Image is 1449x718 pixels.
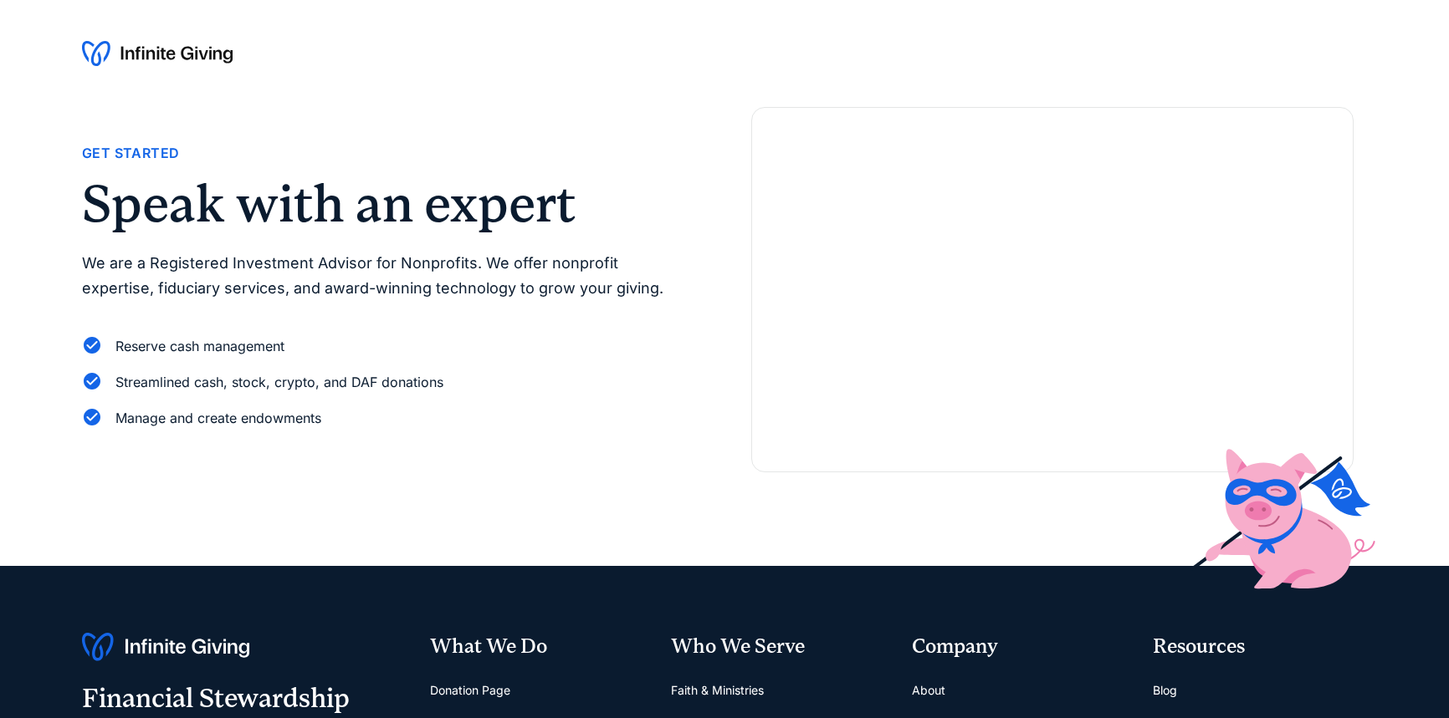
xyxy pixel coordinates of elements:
div: Get Started [82,142,179,165]
iframe: Form 0 [779,161,1326,445]
div: What We Do [430,633,644,661]
div: Manage and create endowments [115,407,321,430]
a: Donation Page [430,674,510,707]
a: Faith & Ministries [671,674,764,707]
div: Who We Serve [671,633,885,661]
p: We are a Registered Investment Advisor for Nonprofits. We offer nonprofit expertise, fiduciary se... [82,251,684,302]
div: Company [912,633,1126,661]
h2: Speak with an expert [82,178,684,230]
div: Resources [1153,633,1367,661]
div: Reserve cash management [115,335,284,358]
a: About [912,674,945,707]
a: Blog [1153,674,1177,707]
div: Streamlined cash, stock, crypto, and DAF donations [115,371,443,394]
